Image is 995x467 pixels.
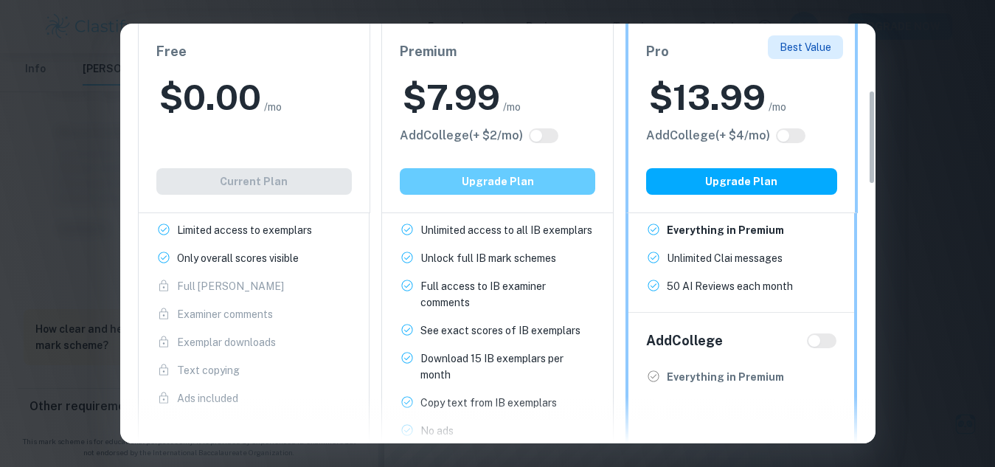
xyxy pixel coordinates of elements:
p: Unlock full IB mark schemes [420,250,556,266]
h6: Pro [646,41,837,62]
p: Full access to IB examiner comments [420,278,595,311]
p: Download 15 IB exemplars per month [420,350,595,383]
p: See exact scores of IB exemplars [420,322,580,339]
p: Limited access to exemplars [177,222,312,238]
h6: Free [156,41,352,62]
p: 50 AI Reviews each month [667,278,793,294]
p: Ads included [177,390,238,407]
p: Best Value [780,39,831,55]
h6: Click to see all the additional College features. [646,127,770,145]
span: /mo [769,99,786,115]
h6: Add College [646,331,723,351]
p: Examiner comments [177,306,273,322]
p: Text copying [177,362,240,378]
h2: $ 0.00 [159,74,261,121]
p: Copy text from IB exemplars [420,395,557,411]
button: Upgrade Plan [400,168,595,195]
h2: $ 7.99 [403,74,500,121]
p: Only overall scores visible [177,250,299,266]
span: /mo [264,99,282,115]
p: Everything in Premium [667,369,784,385]
p: Full [PERSON_NAME] [177,278,284,294]
span: /mo [503,99,521,115]
h6: Premium [400,41,595,62]
button: Upgrade Plan [646,168,837,195]
h6: Click to see all the additional College features. [400,127,523,145]
p: Unlimited Clai messages [667,250,783,266]
p: Unlimited access to all IB exemplars [420,222,592,238]
h2: $ 13.99 [649,74,766,121]
p: Everything in Premium [667,222,784,238]
p: Exemplar downloads [177,334,276,350]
